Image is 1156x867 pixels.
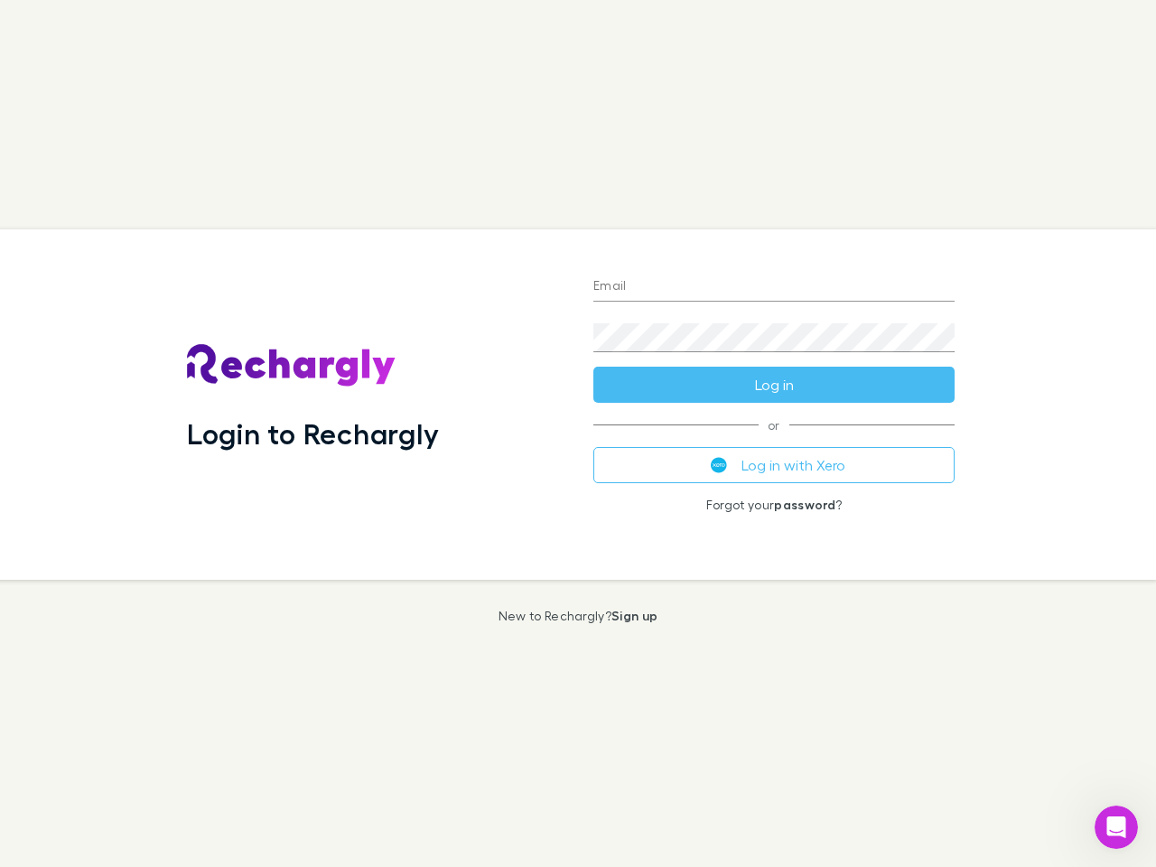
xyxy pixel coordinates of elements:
button: Log in with Xero [593,447,955,483]
img: Xero's logo [711,457,727,473]
p: New to Rechargly? [499,609,658,623]
iframe: Intercom live chat [1095,806,1138,849]
a: password [774,497,835,512]
img: Rechargly's Logo [187,344,396,387]
a: Sign up [611,608,657,623]
button: Log in [593,367,955,403]
h1: Login to Rechargly [187,416,439,451]
p: Forgot your ? [593,498,955,512]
